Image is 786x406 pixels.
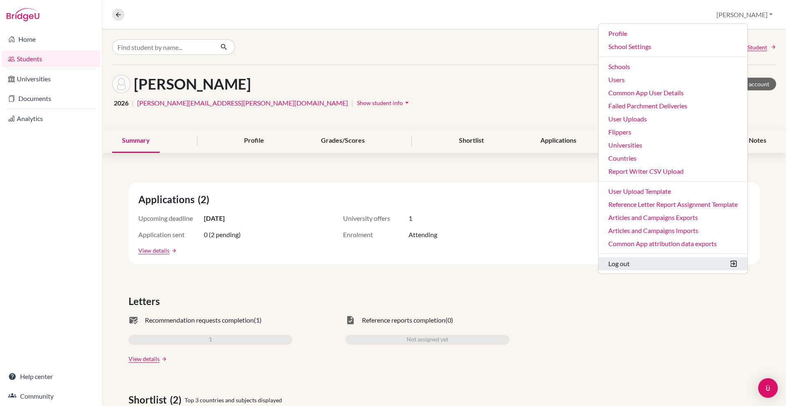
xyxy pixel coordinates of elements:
a: View details [138,246,169,255]
a: [PERSON_NAME][EMAIL_ADDRESS][PERSON_NAME][DOMAIN_NAME] [137,98,348,108]
span: 0 (2 pending) [204,230,241,240]
span: University offers [343,213,409,223]
i: arrow_drop_down [403,99,411,107]
a: Community [2,388,100,404]
span: Applications [138,192,198,207]
a: arrow_forward [169,248,177,253]
a: Articles and Campaigns Imports [599,224,748,237]
span: Not assigned yet [407,335,448,345]
a: Common App User Details [599,86,748,99]
div: Grades/Scores [311,129,375,153]
input: Find student by name... [112,39,214,55]
a: User Upload Template [599,185,748,198]
a: Schools [599,60,748,73]
div: Notes [739,129,776,153]
a: Universities [599,139,748,152]
a: arrow_forward [160,356,167,362]
span: [DATE] [204,213,225,223]
span: Next Student [734,43,767,52]
span: (2) [198,192,212,207]
span: Enrolment [343,230,409,240]
a: Home [2,31,100,47]
span: 1 [409,213,412,223]
span: 1 [209,335,212,345]
span: task [346,315,355,325]
a: Report Writer CSV Upload [599,165,748,178]
img: Bridge-U [7,8,39,21]
span: Reference reports completion [362,315,445,325]
ul: [PERSON_NAME] [598,23,748,274]
a: Users [599,73,748,86]
div: Shortlist [449,129,494,153]
span: Recommendation requests completion [145,315,254,325]
span: | [132,98,134,108]
a: Students [2,51,100,67]
a: Failed Parchment Deliveries [599,99,748,112]
a: Profile [599,27,748,40]
a: View details [129,354,160,363]
span: Attending [409,230,437,240]
a: Analytics [2,110,100,127]
div: Profile [234,129,274,153]
a: School Settings [599,40,748,53]
a: Articles and Campaigns Exports [599,211,748,224]
button: [PERSON_NAME] [713,7,776,22]
span: Letters [129,294,163,309]
a: Documents [2,90,100,107]
a: User Uploads [599,112,748,126]
span: (0) [445,315,453,325]
button: Show student infoarrow_drop_down [357,96,411,109]
span: Application sent [138,230,204,240]
span: mark_email_read [129,315,138,325]
h1: [PERSON_NAME] [134,75,251,93]
a: Universities [2,71,100,87]
a: Help center [2,368,100,385]
img: Daisy Park's avatar [112,75,131,93]
div: Applications [531,129,586,153]
span: Upcoming deadline [138,213,204,223]
div: Open Intercom Messenger [758,378,778,398]
button: Log out [599,257,748,270]
a: Reference Letter Report Assignment Template [599,198,748,211]
a: Countries [599,152,748,165]
a: Common App attribution data exports [599,237,748,250]
span: Top 3 countries and subjects displayed [185,396,282,404]
a: Flippers [599,126,748,139]
a: Next Student [734,43,776,52]
span: (1) [254,315,262,325]
span: | [351,98,353,108]
div: Summary [112,129,160,153]
span: Show student info [357,99,403,106]
span: 2026 [114,98,129,108]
